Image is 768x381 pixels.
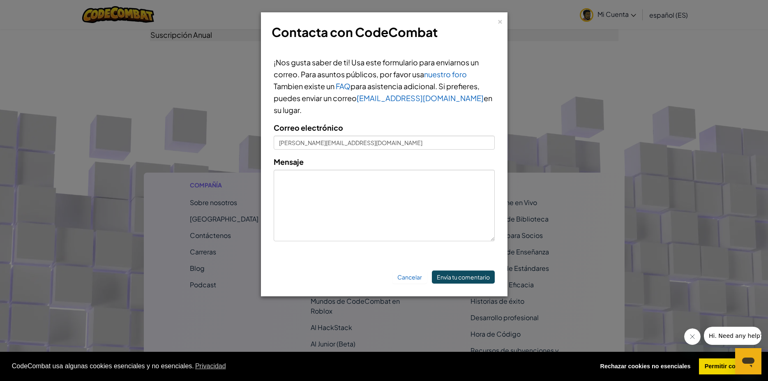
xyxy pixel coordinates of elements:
a: FAQ [336,81,351,91]
label: Correo electrónico [274,122,343,134]
label: Mensaje [274,156,304,168]
a: learn more about cookies [194,360,227,372]
a: Cancelar [392,270,427,284]
iframe: Botón para iniciar la ventana de mensajería [735,348,761,374]
span: Hi. Need any help? [5,6,59,12]
input: ¿Dónde debemos responder? [274,136,495,150]
iframe: Cerrar mensaje [684,328,701,345]
a: [EMAIL_ADDRESS][DOMAIN_NAME] [357,93,484,103]
button: Envía tu comentario [432,270,495,284]
span: Para asuntos públicos, por favor usa [300,69,424,79]
span: Tambien existe un [274,81,336,91]
div: × [497,16,503,25]
a: deny cookies [595,358,696,375]
iframe: Mensaje de la compañía [704,327,761,345]
h3: Contacta con CodeCombat [272,23,497,42]
a: nuestro foro [424,69,467,79]
a: allow cookies [699,358,756,375]
span: ¡Nos gusta saber de ti! Usa este formulario para enviarnos un correo. [274,58,479,79]
span: CodeCombat usa algunas cookies esenciales y no esenciales. [12,360,588,372]
span: para asistencia adicional. [351,81,437,91]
